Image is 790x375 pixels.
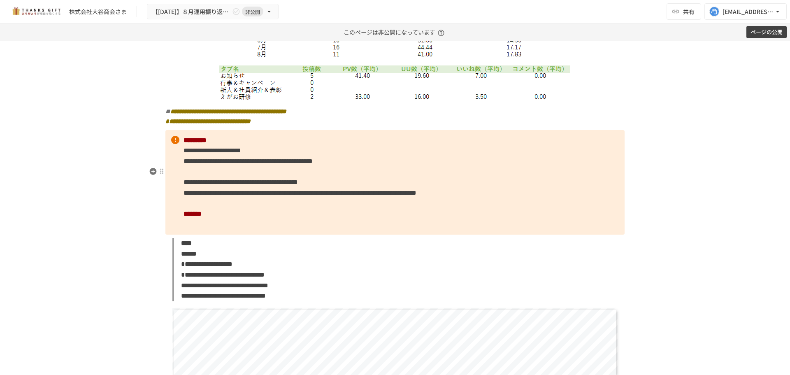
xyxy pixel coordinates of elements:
div: 株式会社大谷商会さま [69,7,127,16]
button: 【[DATE]】８月運用振り返りミーティング非公開 [147,4,279,20]
div: [EMAIL_ADDRESS][DOMAIN_NAME] [723,7,774,17]
button: ページの公開 [746,26,787,39]
span: 非公開 [242,7,263,16]
img: mMP1OxWUAhQbsRWCurg7vIHe5HqDpP7qZo7fRoNLXQh [10,5,63,18]
button: 共有 [667,3,701,20]
span: 共有 [683,7,695,16]
p: このページは非公開になっています [344,23,447,41]
img: bacbPMgCKT5DfRwNcCcmBNCiqs3KXdVaeBA6DggPiVv [216,64,574,102]
span: 【[DATE]】８月運用振り返りミーティング [152,7,230,17]
button: [EMAIL_ADDRESS][DOMAIN_NAME] [704,3,787,20]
